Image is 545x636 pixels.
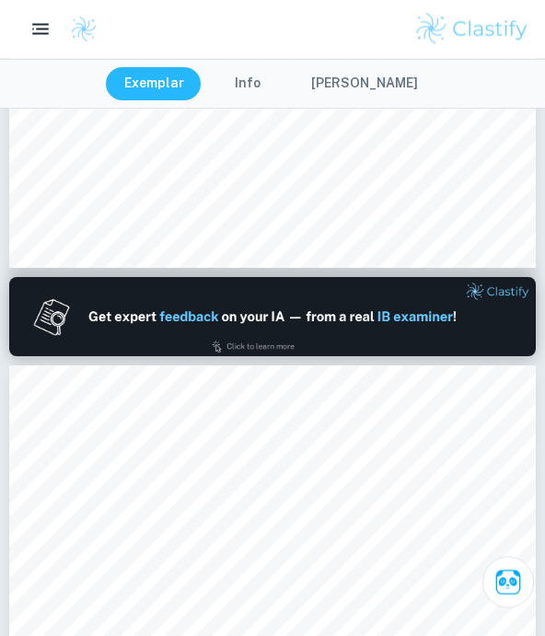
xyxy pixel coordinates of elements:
img: Clastify logo [70,16,98,43]
a: Clastify logo [59,16,98,43]
button: [PERSON_NAME] [293,67,436,100]
button: Exemplar [106,67,203,100]
img: Clastify logo [413,11,530,48]
img: Ad [9,278,536,357]
button: Info [206,67,289,100]
button: Ask Clai [482,557,534,608]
